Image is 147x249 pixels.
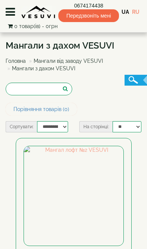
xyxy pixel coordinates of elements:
[6,121,37,132] label: Сортувати:
[58,9,119,22] span: Передзвоніть мені
[24,146,123,246] img: Мангал лофт №2 VESUVI
[58,2,119,9] a: 0674174438
[6,103,77,116] a: Порівняння товарів (0)
[79,121,113,132] label: На сторінці:
[132,9,140,15] a: RU
[6,41,141,50] h1: Мангали з дахом VESUVI
[6,58,26,64] a: Головна
[6,22,60,30] button: 0 товар(ів) - 0грн
[122,9,129,15] a: UA
[14,23,58,29] span: 0 товар(ів) - 0грн
[6,65,75,72] li: Мангали з дахом VESUVI
[34,58,103,64] a: Мангали від заводу VESUVI
[21,6,56,19] img: Завод VESUVI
